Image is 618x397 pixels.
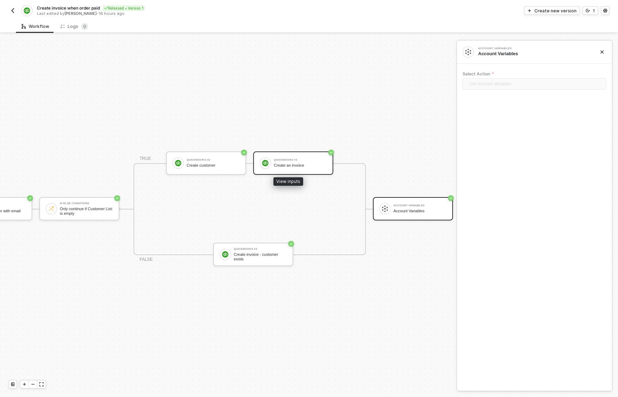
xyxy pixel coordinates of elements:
div: View inputs [273,177,303,186]
div: If-Else Conditions [60,202,113,205]
div: TRUE [140,155,151,162]
span: icon-play [527,8,532,13]
div: QuickBooks #2 [187,159,240,161]
div: Logs [61,23,88,30]
span: icon-minus [31,382,35,386]
div: 1 [593,8,595,14]
span: icon-success-page [241,150,247,155]
span: icon-success-page [288,241,294,247]
button: Create new version [524,6,580,15]
div: Create customer [187,163,240,168]
span: icon-settings [603,8,607,13]
span: Get Account Variables [470,79,602,89]
div: Create invoice - customer exists [234,252,287,261]
span: icon-success-page [27,195,33,201]
span: Create invoice when order paid [37,5,100,11]
img: icon [382,206,388,212]
span: icon-play [22,382,27,386]
img: icon [175,160,181,166]
img: icon [222,251,228,258]
div: Create new version [534,8,577,14]
button: back [8,6,17,15]
div: Released • Version 1 [103,5,145,11]
img: integration-icon [465,49,471,55]
button: 1 [583,6,598,15]
div: Account Variables [393,209,447,213]
div: Account Variables [393,204,447,207]
img: icon [48,206,55,212]
span: icon-success-page [448,195,454,201]
span: icon-expand [39,382,44,386]
img: icon [262,160,268,166]
span: icon-success-page [114,195,120,201]
div: QuickBooks #4 [234,248,287,251]
label: Select Action [463,71,606,77]
span: [PERSON_NAME] [64,11,97,16]
div: Create an invoice [274,163,327,168]
div: Account Variables [478,47,584,50]
div: Workflow [22,24,49,29]
sup: 0 [81,23,88,30]
img: integration-icon [24,7,30,14]
span: icon-versioning [586,8,590,13]
span: icon-success-page [328,150,334,155]
span: icon-close [600,50,604,54]
img: back [10,8,16,13]
div: FALSE [140,256,153,263]
div: Only continue if Customer List: is empty [60,207,113,215]
div: Last edited by - 16 hours ago [37,11,308,16]
div: QuickBooks #3 [274,159,327,161]
div: Account Variables [478,51,589,57]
